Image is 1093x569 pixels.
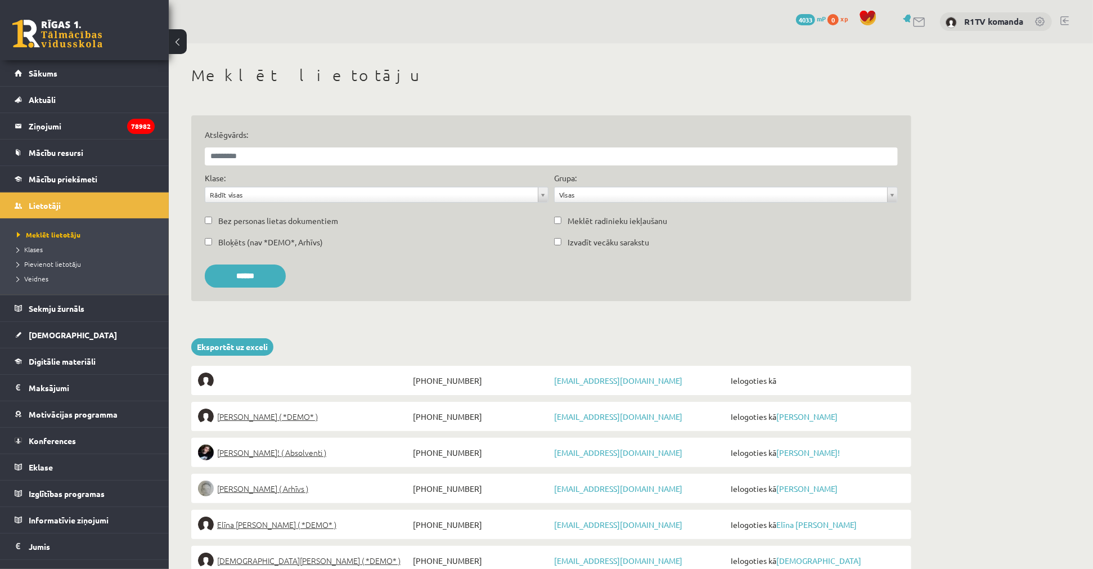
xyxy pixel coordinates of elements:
[198,517,410,532] a: Elīna [PERSON_NAME] ( *DEMO* )
[15,60,155,86] a: Sākums
[29,174,97,184] span: Mācību priekšmeti
[29,515,109,525] span: Informatīvie ziņojumi
[198,553,214,568] img: Krista Kristiāna Dumbre
[410,373,551,388] span: [PHONE_NUMBER]
[198,481,214,496] img: Lelde Braune
[127,119,155,134] i: 78982
[776,483,838,494] a: [PERSON_NAME]
[217,445,326,460] span: [PERSON_NAME]! ( Absolventi )
[964,16,1023,27] a: R1TV komanda
[796,14,826,23] a: 4033 mP
[17,259,158,269] a: Pievienot lietotāju
[15,166,155,192] a: Mācību priekšmeti
[15,113,155,139] a: Ziņojumi78982
[205,172,226,184] label: Klase:
[29,436,76,446] span: Konferences
[29,95,56,105] span: Aktuāli
[410,481,551,496] span: [PHONE_NUMBER]
[728,373,905,388] span: Ielogoties kā
[29,330,117,340] span: [DEMOGRAPHIC_DATA]
[29,303,84,313] span: Sekmju žurnāls
[205,129,898,141] label: Atslēgvārds:
[840,14,848,23] span: xp
[29,147,83,158] span: Mācību resursi
[946,17,957,28] img: R1TV komanda
[555,187,897,202] a: Visas
[29,68,57,78] span: Sākums
[15,481,155,507] a: Izglītības programas
[29,375,155,401] legend: Maksājumi
[29,113,155,139] legend: Ziņojumi
[198,445,410,460] a: [PERSON_NAME]! ( Absolventi )
[191,66,911,85] h1: Meklēt lietotāju
[15,192,155,218] a: Lietotāji
[728,481,905,496] span: Ielogoties kā
[728,445,905,460] span: Ielogoties kā
[776,411,838,422] a: [PERSON_NAME]
[12,20,102,48] a: Rīgas 1. Tālmācības vidusskola
[15,428,155,454] a: Konferences
[728,409,905,424] span: Ielogoties kā
[17,245,43,254] span: Klases
[554,172,577,184] label: Grupa:
[554,483,682,494] a: [EMAIL_ADDRESS][DOMAIN_NAME]
[17,274,48,283] span: Veidnes
[17,244,158,254] a: Klases
[15,454,155,480] a: Eklase
[554,447,682,458] a: [EMAIL_ADDRESS][DOMAIN_NAME]
[776,447,840,458] a: [PERSON_NAME]!
[568,236,649,248] label: Izvadīt vecāku sarakstu
[210,187,533,202] span: Rādīt visas
[15,87,155,113] a: Aktuāli
[827,14,853,23] a: 0 xp
[554,519,682,530] a: [EMAIL_ADDRESS][DOMAIN_NAME]
[218,236,323,248] label: Bloķēts (nav *DEMO*, Arhīvs)
[15,375,155,401] a: Maksājumi
[217,409,318,424] span: [PERSON_NAME] ( *DEMO* )
[217,481,308,496] span: [PERSON_NAME] ( Arhīvs )
[198,517,214,532] img: Elīna Jolanta Bunce
[17,230,80,239] span: Meklēt lietotāju
[198,481,410,496] a: [PERSON_NAME] ( Arhīvs )
[15,295,155,321] a: Sekmju žurnāls
[554,411,682,422] a: [EMAIL_ADDRESS][DOMAIN_NAME]
[15,348,155,374] a: Digitālie materiāli
[410,445,551,460] span: [PHONE_NUMBER]
[410,409,551,424] span: [PHONE_NUMBER]
[410,553,551,568] span: [PHONE_NUMBER]
[410,517,551,532] span: [PHONE_NUMBER]
[198,409,214,424] img: Elīna Elizabete Ancveriņa
[15,140,155,165] a: Mācību resursi
[29,489,105,499] span: Izglītības programas
[15,322,155,348] a: [DEMOGRAPHIC_DATA]
[554,555,682,566] a: [EMAIL_ADDRESS][DOMAIN_NAME]
[15,534,155,559] a: Jumis
[217,517,336,532] span: Elīna [PERSON_NAME] ( *DEMO* )
[217,553,401,568] span: [DEMOGRAPHIC_DATA][PERSON_NAME] ( *DEMO* )
[198,409,410,424] a: [PERSON_NAME] ( *DEMO* )
[198,553,410,568] a: [DEMOGRAPHIC_DATA][PERSON_NAME] ( *DEMO* )
[817,14,826,23] span: mP
[776,519,857,530] a: Elīna [PERSON_NAME]
[559,187,883,202] span: Visas
[15,507,155,533] a: Informatīvie ziņojumi
[29,356,96,366] span: Digitālie materiāli
[17,274,158,284] a: Veidnes
[29,462,53,472] span: Eklase
[17,259,81,268] span: Pievienot lietotāju
[29,409,118,419] span: Motivācijas programma
[17,230,158,240] a: Meklēt lietotāju
[554,375,682,386] a: [EMAIL_ADDRESS][DOMAIN_NAME]
[827,14,839,25] span: 0
[29,541,50,552] span: Jumis
[568,215,667,227] label: Meklēt radinieku iekļaušanu
[728,517,905,532] span: Ielogoties kā
[191,338,273,356] a: Eksportēt uz exceli
[198,445,214,460] img: Sofija Anrio-Karlauska!
[15,401,155,427] a: Motivācijas programma
[796,14,815,25] span: 4033
[29,200,61,210] span: Lietotāji
[218,215,338,227] label: Bez personas lietas dokumentiem
[205,187,548,202] a: Rādīt visas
